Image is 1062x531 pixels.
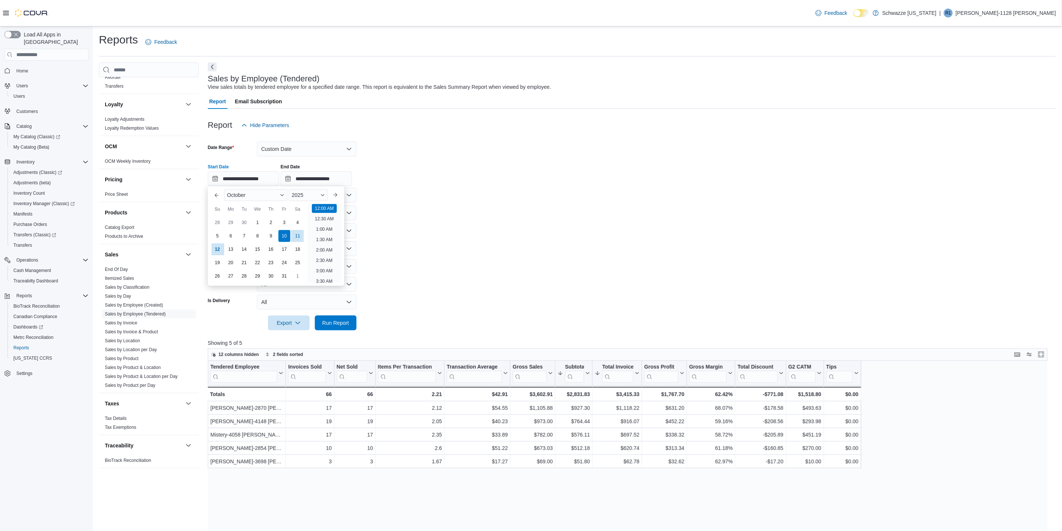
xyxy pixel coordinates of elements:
[16,83,28,89] span: Users
[315,315,356,330] button: Run Report
[10,168,65,177] a: Adjustments (Classic)
[105,320,137,326] a: Sales by Invoice
[105,442,183,449] button: Traceability
[212,243,223,255] div: day-12
[265,270,277,282] div: day-30
[184,250,193,259] button: Sales
[13,345,29,351] span: Reports
[378,364,436,371] div: Items Per Transaction
[99,32,138,47] h1: Reports
[346,192,352,198] button: Open list of options
[262,350,306,359] button: 2 fields sorted
[7,209,91,219] button: Manifests
[257,142,356,156] button: Custom Date
[105,294,131,299] a: Sales by Day
[257,295,356,310] button: All
[184,441,193,450] button: Traceability
[13,256,41,265] button: Operations
[105,302,163,308] a: Sales by Employee (Created)
[10,312,88,321] span: Canadian Compliance
[10,178,88,187] span: Adjustments (beta)
[10,312,60,321] a: Canadian Compliance
[10,323,88,331] span: Dashboards
[336,364,367,383] div: Net Sold
[10,276,61,285] a: Traceabilty Dashboard
[10,276,88,285] span: Traceabilty Dashboard
[13,369,35,378] a: Settings
[10,143,88,152] span: My Catalog (Beta)
[16,68,28,74] span: Home
[788,364,815,383] div: G2 CATM
[378,364,442,383] button: Items Per Transaction
[13,291,88,300] span: Reports
[13,314,57,320] span: Canadian Compliance
[689,364,727,383] div: Gross Margin
[105,400,119,407] h3: Taxes
[105,143,117,150] h3: OCM
[219,352,259,357] span: 12 columns hidden
[13,158,88,166] span: Inventory
[210,364,283,383] button: Tendered Employee
[13,324,43,330] span: Dashboards
[10,302,63,311] a: BioTrack Reconciliation
[278,270,290,282] div: day-31
[10,354,55,363] a: [US_STATE] CCRS
[378,364,436,383] div: Items Per Transaction
[105,191,128,197] span: Price Sheet
[105,83,123,89] span: Transfers
[13,122,88,131] span: Catalog
[265,257,277,269] div: day-23
[252,230,264,242] div: day-8
[336,364,367,371] div: Net Sold
[737,364,777,371] div: Total Discount
[16,257,38,263] span: Operations
[16,123,32,129] span: Catalog
[737,364,777,383] div: Total Discount
[208,171,279,186] input: Press the down key to enter a popover containing a calendar. Press the escape key to close the po...
[105,267,128,272] a: End Of Day
[278,257,290,269] div: day-24
[312,214,337,223] li: 12:30 AM
[105,338,140,343] a: Sales by Location
[7,276,91,286] button: Traceabilty Dashboard
[346,246,352,252] button: Open list of options
[154,38,177,46] span: Feedback
[7,230,91,240] a: Transfers (Classic)
[447,364,502,371] div: Transaction Average
[10,266,88,275] span: Cash Management
[10,132,63,141] a: My Catalog (Classic)
[278,243,290,255] div: day-17
[252,217,264,229] div: day-1
[602,364,633,371] div: Total Invoiced
[105,125,159,131] span: Loyalty Redemption Values
[252,270,264,282] div: day-29
[184,100,193,109] button: Loyalty
[13,67,31,75] a: Home
[13,268,51,273] span: Cash Management
[105,425,136,430] a: Tax Exemptions
[7,240,91,250] button: Transfers
[313,256,335,265] li: 2:30 AM
[105,374,178,379] a: Sales by Product & Location per Day
[105,126,159,131] a: Loyalty Redemption Values
[208,121,232,130] h3: Report
[826,364,852,383] div: Tips
[105,225,134,230] a: Catalog Export
[272,315,305,330] span: Export
[184,399,193,408] button: Taxes
[336,364,373,383] button: Net Sold
[238,230,250,242] div: day-7
[447,364,508,383] button: Transaction Average
[7,142,91,152] button: My Catalog (Beta)
[212,257,223,269] div: day-19
[558,364,590,383] button: Subtotal
[10,266,54,275] a: Cash Management
[853,9,869,17] input: Dark Mode
[7,332,91,343] button: Metrc Reconciliation
[209,94,226,109] span: Report
[13,180,51,186] span: Adjustments (beta)
[227,192,246,198] span: October
[737,364,783,383] button: Total Discount
[21,31,88,46] span: Load All Apps in [GEOGRAPHIC_DATA]
[99,157,199,169] div: OCM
